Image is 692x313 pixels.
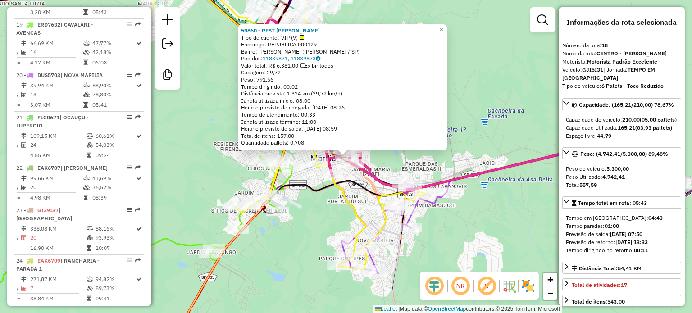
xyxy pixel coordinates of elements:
strong: [DATE] 07:50 [610,231,642,237]
td: 05:43 [92,8,136,17]
td: = [16,151,21,160]
div: Tempo total em rota: 05:43 [562,210,681,258]
em: Rota exportada [135,165,141,170]
td: 338,08 KM [30,224,86,233]
div: Valor total: R$ 6.381,00 [241,62,444,69]
i: % de utilização da cubagem [86,142,93,148]
span: 20 - [16,72,103,78]
strong: CENTRO - [PERSON_NAME] [596,50,667,57]
span: × [439,26,443,33]
td: 4,17 KM [30,58,83,67]
td: 94,82% [95,275,136,284]
a: Peso: (4.742,41/5.300,00) 89,48% [562,147,681,159]
strong: 543,00 [607,298,625,305]
em: Opções [127,207,132,213]
em: Rota exportada [135,72,141,77]
span: DUS5703 [37,72,60,78]
td: / [16,48,21,57]
td: 20 [30,183,83,192]
div: Distância prevista: 1,324 km (39,72 km/h) [241,90,444,97]
em: Opções [127,258,132,263]
td: 93,93% [95,233,136,242]
strong: 5.300,00 [606,165,629,172]
strong: (05,00 pallets) [640,116,677,123]
i: % de utilização do peso [86,133,93,139]
i: % de utilização da cubagem [86,235,93,240]
strong: 557,59 [579,181,597,188]
td: 10:07 [95,244,136,253]
td: / [16,90,21,99]
i: Distância Total [21,277,27,282]
div: Tempo paradas: [566,222,678,230]
i: Tempo total em rota [86,296,91,301]
span: EAK6709 [37,257,60,264]
i: Rota otimizada [137,41,142,46]
img: Excelente [255,23,266,35]
i: % de utilização do peso [83,41,90,46]
strong: 17 [621,281,627,288]
i: % de utilização da cubagem [83,92,90,97]
span: 23 - [16,207,72,222]
i: Distância Total [21,226,27,231]
div: Previsão de retorno: [566,238,678,246]
i: Distância Total [21,83,27,88]
em: Rota exportada [135,22,141,27]
td: 16 [30,48,83,57]
a: 59860 - REST [PERSON_NAME] [241,27,320,34]
div: Endereço: REPUBLICA 000129 [241,41,444,48]
i: Rota otimizada [137,277,142,282]
strong: 01:00 [605,222,619,229]
td: / [16,141,21,150]
div: Previsão de saída: [566,230,678,238]
td: 89,73% [95,284,136,293]
i: % de utilização da cubagem [83,50,90,55]
td: 3,07 KM [30,100,83,109]
strong: [DATE] 13:33 [615,239,648,245]
a: Zoom out [543,286,557,300]
strong: 04:43 [648,214,663,221]
td: 39,94 KM [30,81,83,90]
td: 4,98 KM [30,193,83,202]
a: Total de itens:543,00 [562,295,681,307]
td: 42,18% [92,48,136,57]
span: | [PERSON_NAME] [60,164,108,171]
td: 09:41 [95,294,136,303]
a: Distância Total:54,41 KM [562,262,681,274]
strong: (03,93 pallets) [635,124,672,131]
td: = [16,294,21,303]
td: 99,66 KM [30,174,83,183]
span: + [547,274,553,285]
i: Distância Total [21,133,27,139]
span: − [547,287,553,299]
a: OpenStreetMap [428,306,466,312]
div: Tempo em [GEOGRAPHIC_DATA]: [566,214,678,222]
td: 3,20 KM [30,8,83,17]
i: Tempo total em rota [83,9,88,15]
td: = [16,8,21,17]
span: 22 - [16,164,108,171]
div: Nome da rota: [562,50,681,58]
span: VIP (V) [281,34,304,41]
a: Capacidade: (165,21/210,00) 78,67% [562,98,681,110]
span: Capacidade: (165,21/210,00) 78,67% [579,101,674,108]
span: | Jornada: [562,66,655,81]
i: Distância Total [21,41,27,46]
td: 24 [30,141,86,150]
i: Tempo total em rota [83,102,88,108]
div: Capacidade Utilizada: [566,124,678,132]
td: 7 [30,284,86,293]
td: = [16,100,21,109]
td: / [16,233,21,242]
td: 78,80% [92,90,136,99]
span: | NOVA MARILIA [60,72,103,78]
div: Total de itens: 157,00 [241,132,444,140]
td: 60,61% [95,132,136,141]
img: Rota FAD - EXCELENTE [256,23,268,34]
div: Bairro: [PERSON_NAME] ([PERSON_NAME] / SP) [241,48,444,55]
div: Tipo de cliente: [241,34,444,41]
em: Rota exportada [135,258,141,263]
i: Distância Total [21,176,27,181]
span: EAK6707 [37,164,60,171]
span: Peso do veículo: [566,165,629,172]
a: Exibir filtros [533,11,551,29]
